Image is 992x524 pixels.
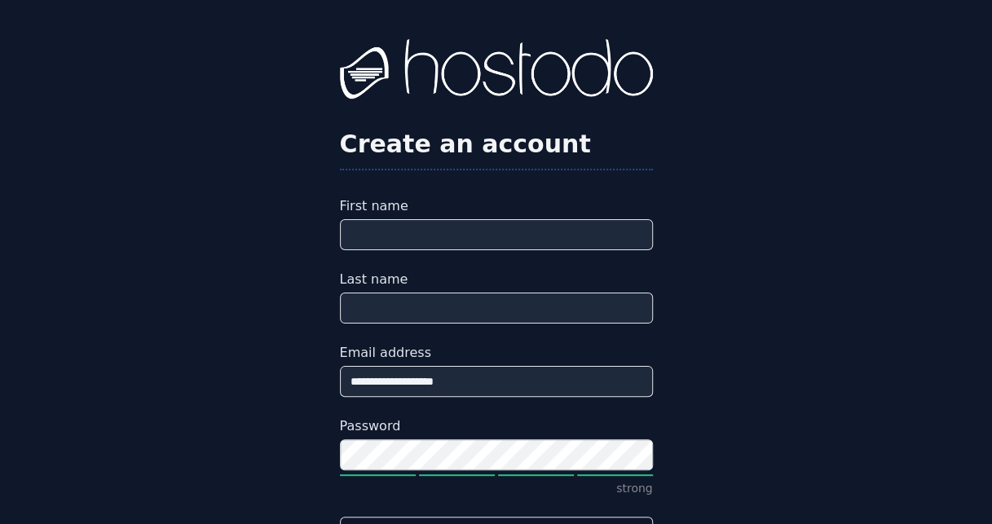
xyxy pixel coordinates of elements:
h2: Create an account [340,130,653,159]
img: Hostodo [340,39,653,104]
label: Email address [340,343,653,363]
label: Password [340,416,653,436]
p: strong [340,480,653,497]
label: First name [340,196,653,216]
label: Last name [340,270,653,289]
